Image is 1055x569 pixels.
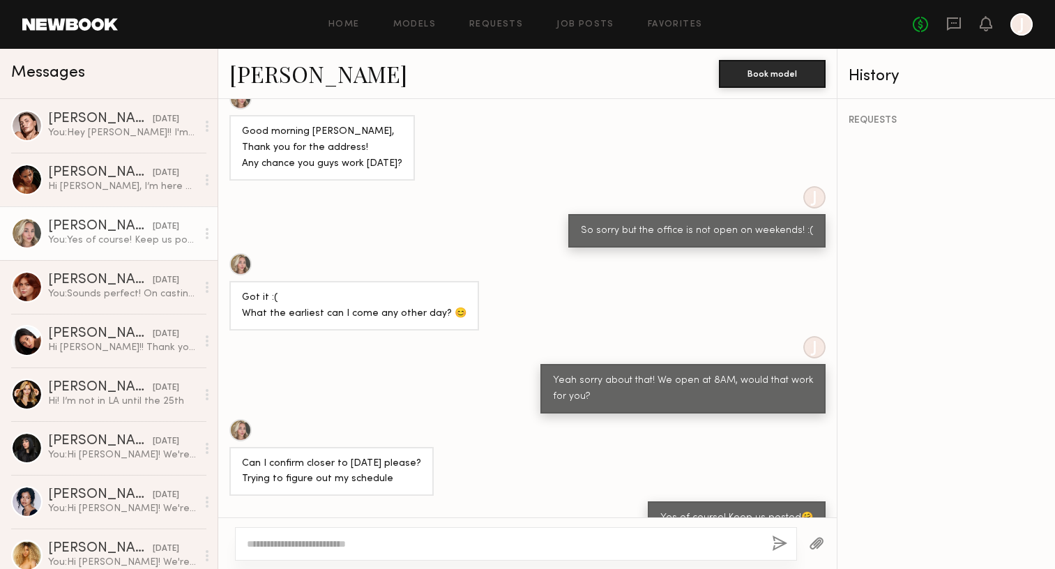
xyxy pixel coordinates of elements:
div: REQUESTS [849,116,1044,126]
div: You: Yes of course! Keep us posted🤗 [48,234,197,247]
a: Models [393,20,436,29]
div: [PERSON_NAME] [48,381,153,395]
div: [PERSON_NAME] [48,273,153,287]
div: [DATE] [153,220,179,234]
div: Yes of course! Keep us posted🤗 [660,510,813,526]
a: Book model [719,67,826,79]
a: J [1010,13,1033,36]
div: [PERSON_NAME] [48,488,153,502]
div: [DATE] [153,167,179,180]
div: So sorry but the office is not open on weekends! :( [581,223,813,239]
button: Book model [719,60,826,88]
span: Messages [11,65,85,81]
div: Yeah sorry about that! We open at 8AM, would that work for you? [553,373,813,405]
div: [DATE] [153,328,179,341]
div: [DATE] [153,435,179,448]
div: [DATE] [153,489,179,502]
a: Home [328,20,360,29]
a: Job Posts [556,20,614,29]
div: You: Hey [PERSON_NAME]!! I'm helping them organize the Spring'26 Lookbook shoot before I leave of... [48,126,197,139]
div: [PERSON_NAME] [48,434,153,448]
div: [DATE] [153,543,179,556]
div: [PERSON_NAME] [48,166,153,180]
a: Requests [469,20,523,29]
div: You: Hi [PERSON_NAME]! We're reaching out from the [PERSON_NAME] Jeans wholesale department ([URL... [48,448,197,462]
div: You: Sounds perfect! On casting day, please give our office a call at the number on the front gat... [48,287,197,301]
div: [DATE] [153,113,179,126]
a: [PERSON_NAME] [229,59,407,89]
div: You: Hi [PERSON_NAME]! We're reaching out from the [PERSON_NAME] Jeans wholesale department ([URL... [48,502,197,515]
div: [PERSON_NAME] [48,220,153,234]
div: [DATE] [153,274,179,287]
div: Got it :( What the earliest can I come any other day? 😊 [242,290,466,322]
div: [PERSON_NAME] [48,542,153,556]
div: Hi! I’m not in LA until the 25th [48,395,197,408]
div: [PERSON_NAME] [48,327,153,341]
div: History [849,68,1044,84]
div: Good morning [PERSON_NAME], Thank you for the address! Any chance you guys work [DATE]? [242,124,402,172]
div: [DATE] [153,381,179,395]
div: You: Hi [PERSON_NAME]! We're reaching out from the [PERSON_NAME] Jeans wholesale department ([URL... [48,556,197,569]
div: Hi [PERSON_NAME], I’m here but no one is at the front desk :) [48,180,197,193]
div: Hi [PERSON_NAME]!! Thank you so much for thinking of me!! I’m currently only able to fly out for ... [48,341,197,354]
a: Favorites [648,20,703,29]
div: [PERSON_NAME] [48,112,153,126]
div: Can I confirm closer to [DATE] please? Trying to figure out my schedule [242,456,421,488]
